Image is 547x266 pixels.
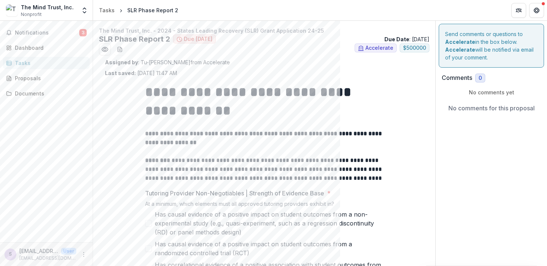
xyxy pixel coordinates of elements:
[21,3,74,11] div: The Mind Trust, Inc.
[145,189,324,198] p: Tutoring Provider Non-Negotiables | Strength of Evidence Base
[529,3,544,18] button: Get Help
[105,70,136,76] strong: Last saved:
[79,250,88,259] button: More
[105,58,423,66] p: : Tu-[PERSON_NAME] from Accelerate
[442,88,541,96] p: No comments yet
[96,5,181,16] nav: breadcrumb
[184,36,212,42] span: Due [DATE]
[96,5,118,16] a: Tasks
[384,35,429,43] p: : [DATE]
[3,72,90,84] a: Proposals
[511,3,526,18] button: Partners
[479,75,482,81] span: 0
[15,90,84,97] div: Documents
[114,43,126,55] button: download-word-button
[403,45,426,51] span: $ 500000
[145,201,383,210] div: At a minimum, which elements must all approved tutoring providers exhibit in?
[448,104,535,113] p: No comments for this proposal
[127,6,178,14] div: SLR Phase Report 2
[3,57,90,69] a: Tasks
[6,4,18,16] img: The Mind Trust, Inc.
[155,240,383,257] span: Has causal evidence of a positive impact on student outcomes from a randomized controlled trial (...
[155,210,383,237] span: Has causal evidence of a positive impact on student outcomes from a non-experimental study (e.g.,...
[445,39,475,45] strong: Accelerate
[3,87,90,100] a: Documents
[19,247,58,255] p: [EMAIL_ADDRESS][DOMAIN_NAME]
[79,3,90,18] button: Open entity switcher
[61,248,76,254] p: User
[445,46,475,53] strong: Accelerate
[99,6,115,14] div: Tasks
[9,252,12,257] div: shelmuth@themindtrust.org
[15,74,84,82] div: Proposals
[15,44,84,52] div: Dashboard
[442,74,472,81] h2: Comments
[79,29,87,36] span: 3
[15,59,84,67] div: Tasks
[365,45,393,51] span: Accelerate
[21,11,42,18] span: Nonprofit
[15,30,79,36] span: Notifications
[99,35,170,43] h2: SLR Phase Report 2
[105,69,177,77] p: [DATE] 11:47 AM
[3,42,90,54] a: Dashboard
[384,36,409,42] strong: Due Date
[99,27,429,35] p: The Mind Trust, Inc. - 2024 - States Leading Recovery (SLR) Grant Application 24-25
[105,59,138,65] strong: Assigned by
[3,27,90,39] button: Notifications3
[439,24,544,68] div: Send comments or questions to in the box below. will be notified via email of your comment.
[99,43,111,55] button: Preview 171fef07-8a24-4585-909e-f77ed449d4f0.pdf
[19,255,76,262] p: [EMAIL_ADDRESS][DOMAIN_NAME]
